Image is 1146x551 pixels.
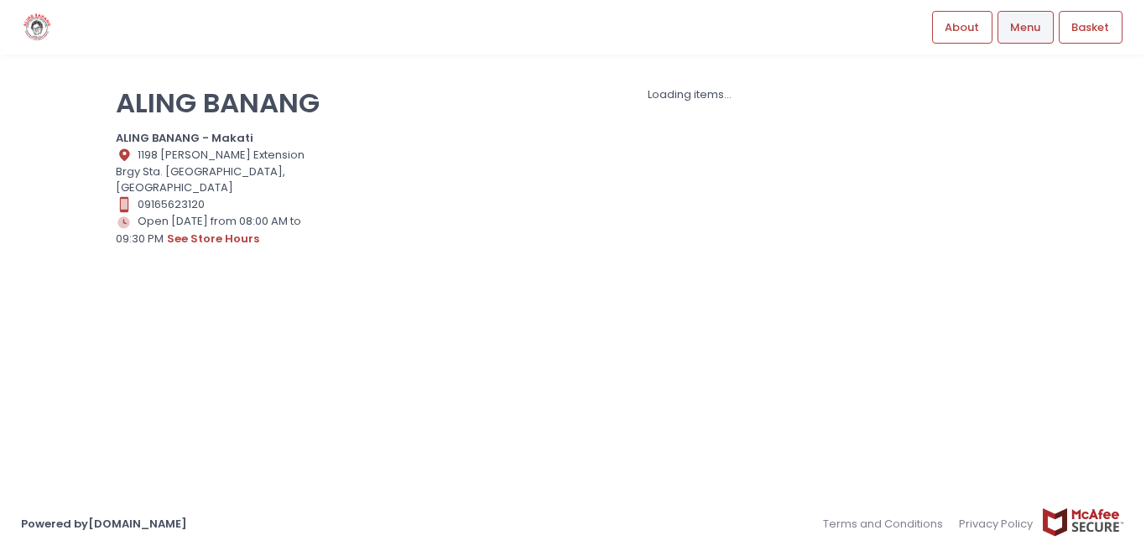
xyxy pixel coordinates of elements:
a: Terms and Conditions [823,507,951,540]
a: Powered by[DOMAIN_NAME] [21,516,187,532]
a: Privacy Policy [951,507,1042,540]
div: 09165623120 [116,196,329,213]
a: About [932,11,992,43]
div: Loading items... [350,86,1030,103]
div: 1198 [PERSON_NAME] Extension Brgy Sta. [GEOGRAPHIC_DATA], [GEOGRAPHIC_DATA] [116,147,329,196]
div: Open [DATE] from 08:00 AM to 09:30 PM [116,213,329,248]
span: About [945,19,979,36]
img: logo [21,13,54,42]
img: mcafee-secure [1041,507,1125,537]
a: Menu [998,11,1054,43]
b: ALING BANANG - Makati [116,130,253,146]
p: ALING BANANG [116,86,329,119]
button: see store hours [166,230,260,248]
span: Basket [1071,19,1109,36]
span: Menu [1010,19,1040,36]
